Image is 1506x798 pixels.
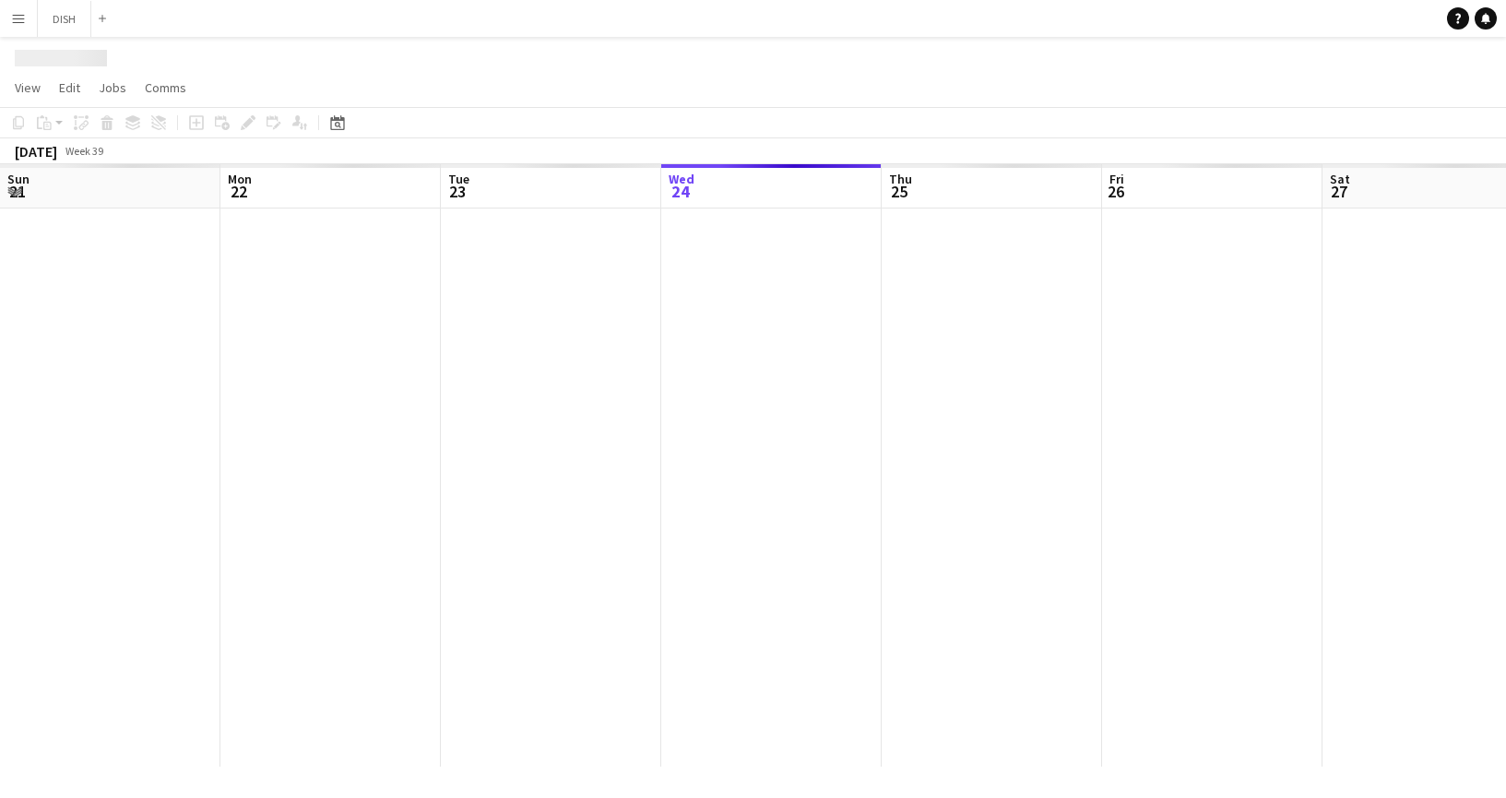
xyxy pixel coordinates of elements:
[137,76,194,100] a: Comms
[38,1,91,37] button: DISH
[15,79,41,96] span: View
[52,76,88,100] a: Edit
[1327,181,1350,202] span: 27
[448,171,469,187] span: Tue
[145,79,186,96] span: Comms
[7,171,30,187] span: Sun
[5,181,30,202] span: 21
[15,142,57,161] div: [DATE]
[59,79,80,96] span: Edit
[445,181,469,202] span: 23
[1330,171,1350,187] span: Sat
[61,144,107,158] span: Week 39
[225,181,252,202] span: 22
[889,171,912,187] span: Thu
[669,171,694,187] span: Wed
[1109,171,1124,187] span: Fri
[91,76,134,100] a: Jobs
[1107,181,1124,202] span: 26
[99,79,126,96] span: Jobs
[886,181,912,202] span: 25
[666,181,694,202] span: 24
[7,76,48,100] a: View
[228,171,252,187] span: Mon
